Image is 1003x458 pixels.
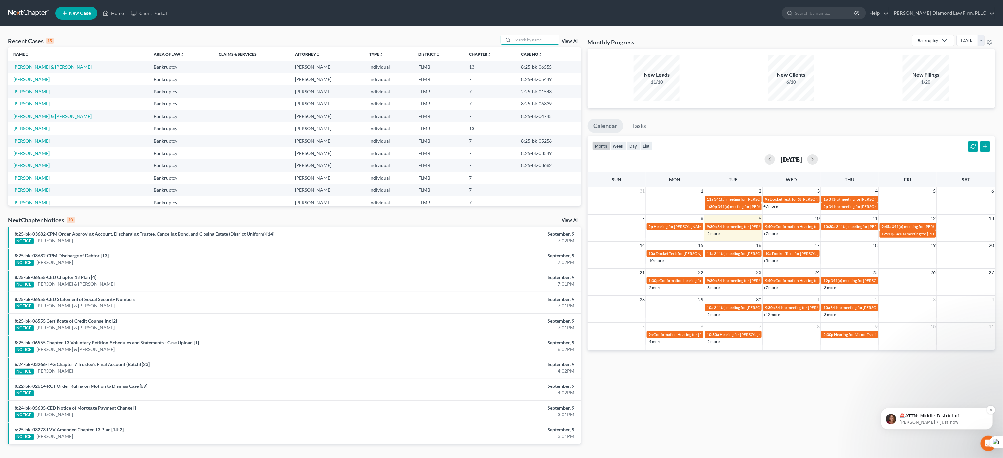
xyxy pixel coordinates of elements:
a: [PERSON_NAME] [13,89,50,94]
a: +2 more [705,231,720,236]
td: Individual [364,147,413,159]
a: [PERSON_NAME] [13,76,50,82]
td: [PERSON_NAME] [290,73,364,85]
td: 8:25-bk-04745 [516,110,581,122]
td: Bankruptcy [148,122,213,134]
a: +7 more [764,204,778,209]
span: 9 [758,215,762,222]
i: unfold_more [180,53,184,57]
i: unfold_more [379,53,383,57]
td: Individual [364,61,413,73]
a: [PERSON_NAME] [13,187,50,193]
div: NOTICE [15,369,34,375]
span: 341(a) meeting for [PERSON_NAME] [829,197,892,202]
td: Individual [364,159,413,172]
span: Confirmation Hearing for [PERSON_NAME] [776,224,851,229]
span: 19 [930,242,937,249]
a: +3 more [822,285,836,290]
td: 8:25-bk-05449 [516,73,581,85]
div: September, 9 [392,339,575,346]
td: [PERSON_NAME] [290,110,364,122]
a: [PERSON_NAME] [13,175,50,181]
span: Docket Text: for [PERSON_NAME] St [PERSON_NAME] [PERSON_NAME] [772,251,899,256]
td: 7 [464,184,516,196]
div: NOTICE [15,325,34,331]
h3: Monthly Progress [588,38,635,46]
a: Help [866,7,889,19]
td: [PERSON_NAME] [290,184,364,196]
span: 9:30a [707,224,717,229]
span: 11 [872,215,879,222]
a: 8:25-bk-06555-CED Statement of Social Security Numbers [15,296,135,302]
td: Individual [364,110,413,122]
a: +7 more [764,285,778,290]
span: Wed [786,177,797,182]
a: [PERSON_NAME] [36,259,73,266]
span: Sat [962,177,970,182]
td: FLMB [413,159,464,172]
div: 3:01PM [392,411,575,418]
td: 8:25-bk-06339 [516,98,581,110]
td: Individual [364,135,413,147]
i: unfold_more [316,53,320,57]
span: 12p [823,278,830,283]
i: unfold_more [538,53,542,57]
td: Bankruptcy [148,61,213,73]
span: 341(a) meeting for [PERSON_NAME] [714,197,778,202]
td: 7 [464,172,516,184]
td: Bankruptcy [148,196,213,209]
div: NextChapter Notices [8,216,75,224]
div: New Filings [903,71,949,79]
input: Search by name... [795,7,855,19]
td: Bankruptcy [148,172,213,184]
span: 8 [816,323,820,330]
td: [PERSON_NAME] [290,61,364,73]
span: 29 [697,296,704,303]
img: Profile image for Katie [15,48,25,58]
span: 341(a) meeting for [PERSON_NAME] [831,278,894,283]
span: 12:30p [882,231,894,236]
td: 8:25-bk-05256 [516,135,581,147]
td: Individual [364,98,413,110]
a: [PERSON_NAME] [13,162,50,168]
a: 6:24-bk-03266-TPG Chapter 7 Trustee's Final Account (Batch) [23] [15,361,150,367]
a: 8:25-bk-03682-CPM Discharge of Debtor [13] [15,253,109,258]
td: 7 [464,159,516,172]
div: message notification from Katie, Just now. 🚨ATTN: Middle District of Florida The court has added ... [10,42,122,64]
div: 3:01PM [392,433,575,440]
td: 7 [464,73,516,85]
a: +2 more [647,285,662,290]
span: 11a [707,251,713,256]
div: New Clients [768,71,814,79]
i: unfold_more [436,53,440,57]
span: 8 [994,436,999,441]
div: 4:02PM [392,368,575,374]
a: View All [562,218,579,223]
div: NOTICE [15,434,34,440]
span: 1 [816,296,820,303]
span: 25 [872,269,879,276]
span: 10a [765,251,772,256]
span: 10:30a [823,224,835,229]
div: NOTICE [15,390,34,396]
td: [PERSON_NAME] [290,122,364,134]
td: Bankruptcy [148,98,213,110]
span: 9a [649,332,653,337]
td: Bankruptcy [148,147,213,159]
td: 13 [464,122,516,134]
div: 7:02PM [392,259,575,266]
button: Dismiss notification [116,40,124,48]
span: 2 [758,187,762,195]
iframe: Intercom notifications message [871,366,1003,440]
a: +10 more [647,258,664,263]
div: 11/10 [634,79,680,85]
div: NOTICE [15,347,34,353]
a: [PERSON_NAME] [13,138,50,144]
td: FLMB [413,61,464,73]
span: 17 [814,242,820,249]
a: 8:25-bk-03682-CPM Order Approving Account, Discharging Trustee, Canceling Bond, and Closing Estat... [15,231,274,237]
a: 8:25-bk-06555 Certificate of Credit Counseling [2] [15,318,117,324]
a: +3 more [822,312,836,317]
div: September, 9 [392,361,575,368]
div: NOTICE [15,260,34,266]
